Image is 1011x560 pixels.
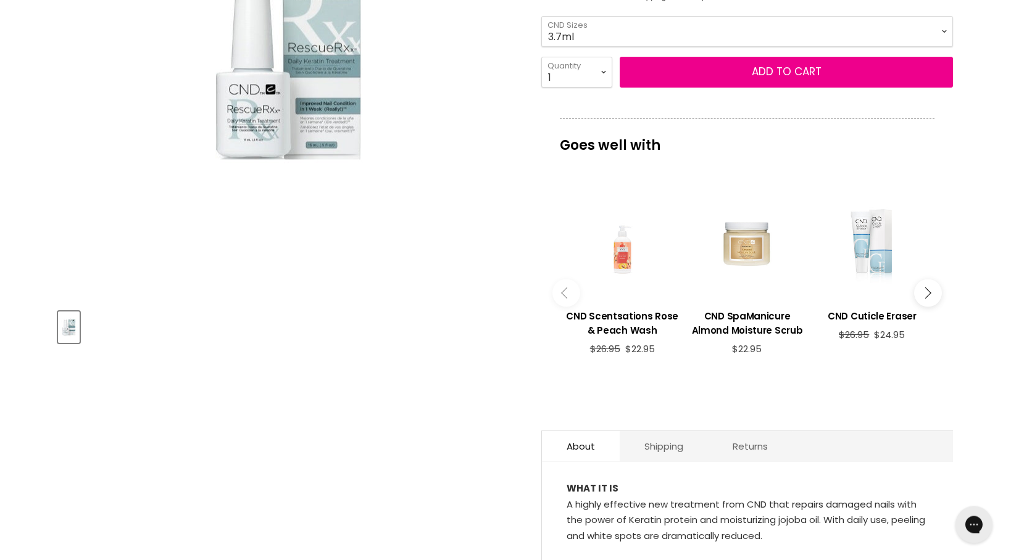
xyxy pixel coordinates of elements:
[541,57,612,88] select: Quantity
[58,312,80,344] button: CND Rescue RXx
[732,343,762,356] span: $22.95
[542,432,620,462] a: About
[839,329,869,342] span: $26.95
[566,310,678,338] h3: CND Scentsations Rose & Peach Wash
[816,310,928,324] h3: CND Cuticle Eraser
[560,119,934,160] p: Goes well with
[691,310,803,338] h3: CND SpaManicure Almond Moisture Scrub
[691,300,803,344] a: View product:CND SpaManicure Almond Moisture Scrub
[56,308,521,344] div: Product thumbnails
[752,65,822,80] span: Add to cart
[590,343,620,356] span: $26.95
[567,482,618,495] strong: WHAT IT IS
[874,329,905,342] span: $24.95
[620,57,953,88] button: Add to cart
[566,300,678,344] a: View product:CND Scentsations Rose & Peach Wash
[949,502,999,548] iframe: Gorgias live chat messenger
[625,343,655,356] span: $22.95
[59,313,78,342] img: CND Rescue RXx
[816,300,928,330] a: View product:CND Cuticle Eraser
[620,432,708,462] a: Shipping
[708,432,793,462] a: Returns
